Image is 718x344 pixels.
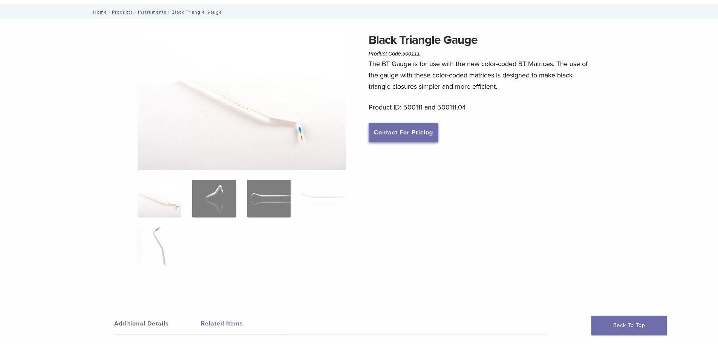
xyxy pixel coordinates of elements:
a: Back To Top [591,316,667,335]
a: Instruments [138,9,167,15]
a: Contact For Pricing [369,123,438,142]
img: Black Triangle Gauge-1 [138,31,346,170]
span: / [167,10,171,14]
p: The BT Gauge is for use with the new color-coded BT Matrices. The use of the gauge with these col... [369,58,590,92]
span: 500111 [403,51,420,57]
span: / [107,10,112,14]
a: Home [91,9,107,15]
p: Product ID: 500111 and 500111.04 [369,102,590,113]
a: Related Items [201,313,288,334]
a: Additional Details [114,313,201,334]
a: Products [112,9,133,15]
nav: Black Triangle Gauge [88,5,631,19]
span: / [133,10,138,14]
img: Black Triangle Gauge - Image 3 [247,180,291,218]
span: Product Code: [369,51,420,57]
h1: Black Triangle Gauge [369,31,590,49]
img: Black Triangle Gauge - Image 2 [192,180,236,218]
img: Black Triangle Gauge - Image 4 [302,180,345,218]
img: Black-Triangle-Gauge-1-324x324.jpg [138,180,181,218]
img: Black Triangle Gauge - Image 5 [138,227,181,265]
